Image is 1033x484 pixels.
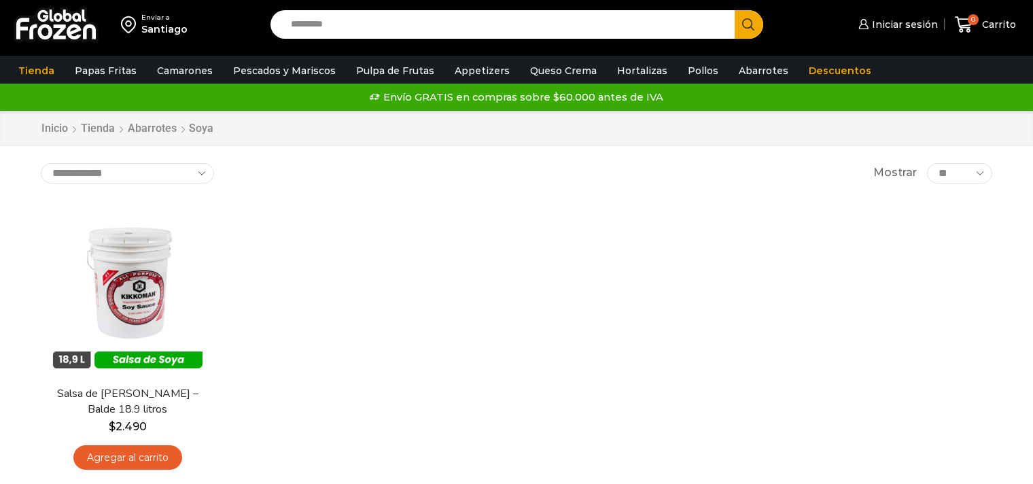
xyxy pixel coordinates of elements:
[523,58,603,84] a: Queso Crema
[681,58,725,84] a: Pollos
[141,13,188,22] div: Enviar a
[41,121,213,137] nav: Breadcrumb
[610,58,674,84] a: Hortalizas
[41,163,214,184] select: Pedido de la tienda
[73,445,182,470] a: Agregar al carrito: “Salsa de Soya Kikkoman - Balde 18.9 litros”
[802,58,878,84] a: Descuentos
[226,58,343,84] a: Pescados y Mariscos
[735,10,763,39] button: Search button
[732,58,795,84] a: Abarrotes
[869,18,938,31] span: Iniciar sesión
[50,386,206,417] a: Salsa de [PERSON_NAME] – Balde 18.9 litros
[349,58,441,84] a: Pulpa de Frutas
[189,122,213,135] h1: Soya
[12,58,61,84] a: Tienda
[873,165,917,181] span: Mostrar
[80,121,116,137] a: Tienda
[855,11,938,38] a: Iniciar sesión
[141,22,188,36] div: Santiago
[968,14,979,25] span: 0
[109,420,147,433] bdi: 2.490
[150,58,220,84] a: Camarones
[121,13,141,36] img: address-field-icon.svg
[951,9,1019,41] a: 0 Carrito
[68,58,143,84] a: Papas Fritas
[448,58,516,84] a: Appetizers
[109,420,116,433] span: $
[979,18,1016,31] span: Carrito
[41,121,69,137] a: Inicio
[127,121,177,137] a: Abarrotes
